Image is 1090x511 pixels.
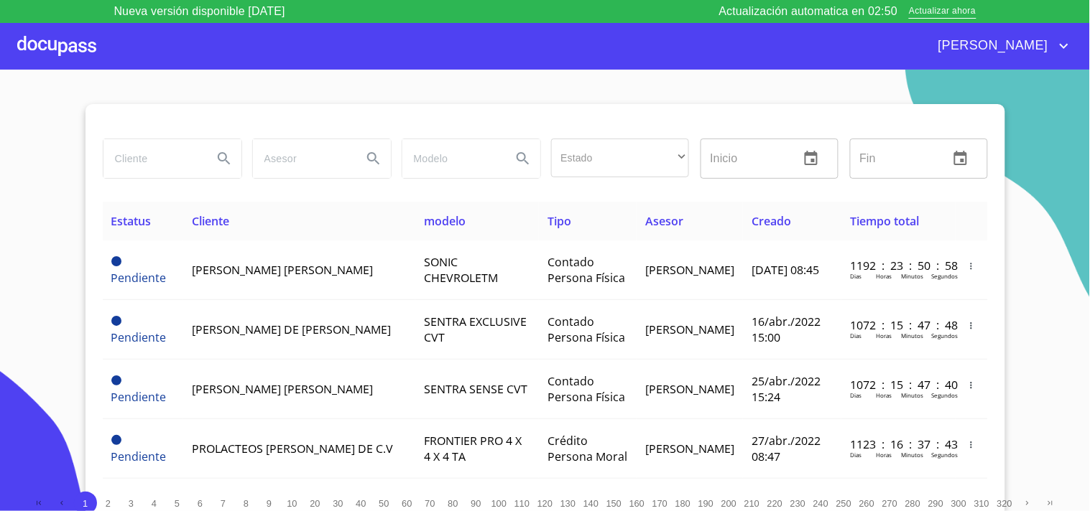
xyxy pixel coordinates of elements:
[901,451,923,459] p: Minutos
[850,272,862,280] p: Dias
[192,381,373,397] span: [PERSON_NAME] [PERSON_NAME]
[850,436,947,452] p: 1123 : 16 : 37 : 43
[192,322,391,337] span: [PERSON_NAME] DE [PERSON_NAME]
[192,262,373,278] span: [PERSON_NAME] [PERSON_NAME]
[111,213,152,229] span: Estatus
[244,498,249,509] span: 8
[192,441,393,456] span: PROLACTEOS [PERSON_NAME] DE C.V
[448,498,458,509] span: 80
[402,139,500,178] input: search
[111,375,121,385] span: Pendiente
[790,498,805,509] span: 230
[752,314,821,345] span: 16/abr./2022 15:00
[752,213,791,229] span: Creado
[698,498,713,509] span: 190
[506,141,540,176] button: Search
[402,498,412,509] span: 60
[876,391,892,399] p: Horas
[106,498,111,509] span: 2
[928,34,1056,57] span: [PERSON_NAME]
[471,498,481,509] span: 90
[192,213,229,229] span: Cliente
[537,498,553,509] span: 120
[752,262,819,278] span: [DATE] 08:45
[267,498,272,509] span: 9
[645,262,734,278] span: [PERSON_NAME]
[491,498,507,509] span: 100
[767,498,782,509] span: 220
[114,3,285,20] p: Nueva versión disponible [DATE]
[813,498,828,509] span: 240
[645,441,734,456] span: [PERSON_NAME]
[379,498,389,509] span: 50
[424,254,498,286] span: SONIC CHEVROLETM
[719,3,898,20] p: Actualización automatica en 02:50
[548,314,625,345] span: Contado Persona Física
[583,498,599,509] span: 140
[253,139,351,178] input: search
[850,317,947,333] p: 1072 : 15 : 47 : 48
[901,391,923,399] p: Minutos
[850,377,947,393] p: 1072 : 15 : 47 : 40
[876,332,892,339] p: Horas
[548,373,625,405] span: Contado Persona Física
[882,498,897,509] span: 270
[424,433,522,464] span: FRONTIER PRO 4 X 4 X 4 TA
[629,498,645,509] span: 160
[333,498,343,509] span: 30
[850,213,919,229] span: Tiempo total
[548,213,571,229] span: Tipo
[425,498,435,509] span: 70
[175,498,180,509] span: 5
[111,329,167,345] span: Pendiente
[876,451,892,459] p: Horas
[752,373,821,405] span: 25/abr./2022 15:24
[221,498,226,509] span: 7
[901,272,923,280] p: Minutos
[424,314,527,345] span: SENTRA EXCLUSIVE CVT
[721,498,736,509] span: 200
[901,332,923,339] p: Minutos
[560,498,576,509] span: 130
[548,254,625,286] span: Contado Persona Física
[752,433,821,464] span: 27/abr./2022 08:47
[310,498,320,509] span: 20
[928,498,943,509] span: 290
[645,322,734,337] span: [PERSON_NAME]
[152,498,157,509] span: 4
[928,34,1073,57] button: account of current user
[356,141,391,176] button: Search
[129,498,134,509] span: 3
[548,433,627,464] span: Crédito Persona Moral
[850,258,947,273] p: 1192 : 23 : 50 : 58
[111,389,167,405] span: Pendiente
[111,256,121,266] span: Pendiente
[356,498,366,509] span: 40
[424,381,527,397] span: SENTRA SENSE CVT
[111,316,121,326] span: Pendiente
[424,213,466,229] span: modelo
[551,139,689,177] div: ​
[207,141,241,176] button: Search
[645,213,683,229] span: Asesor
[909,4,976,19] span: Actualizar ahora
[951,498,966,509] span: 300
[287,498,297,509] span: 10
[111,435,121,445] span: Pendiente
[850,451,862,459] p: Dias
[905,498,920,509] span: 280
[850,332,862,339] p: Dias
[931,451,958,459] p: Segundos
[645,381,734,397] span: [PERSON_NAME]
[931,332,958,339] p: Segundos
[514,498,530,509] span: 110
[675,498,691,509] span: 180
[997,498,1012,509] span: 320
[111,449,167,464] span: Pendiente
[859,498,874,509] span: 260
[83,498,88,509] span: 1
[198,498,203,509] span: 6
[606,498,622,509] span: 150
[931,391,958,399] p: Segundos
[931,272,958,280] p: Segundos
